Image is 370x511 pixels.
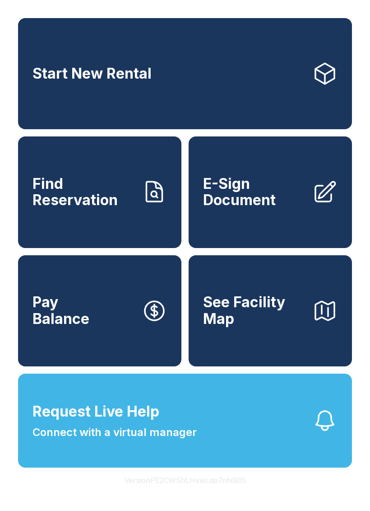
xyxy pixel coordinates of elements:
a: Find Reservation [18,136,181,248]
button: See Facility Map [189,255,352,366]
button: Request Live HelpConnect with a virtual manager [18,374,352,468]
a: Start New Rental [18,18,352,129]
a: PayBalance [18,255,181,366]
span: Request Live Help [32,401,159,422]
span: Start New Rental [32,66,152,82]
span: Find Reservation [32,176,134,209]
span: Pay Balance [32,294,89,327]
span: E-Sign Document [203,176,305,209]
button: VersionPE2CWShLHxwLdo7nhiB05 [117,468,253,493]
span: See Facility Map [203,294,305,327]
span: Connect with a virtual manager [32,424,197,441]
a: E-Sign Document [189,136,352,248]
